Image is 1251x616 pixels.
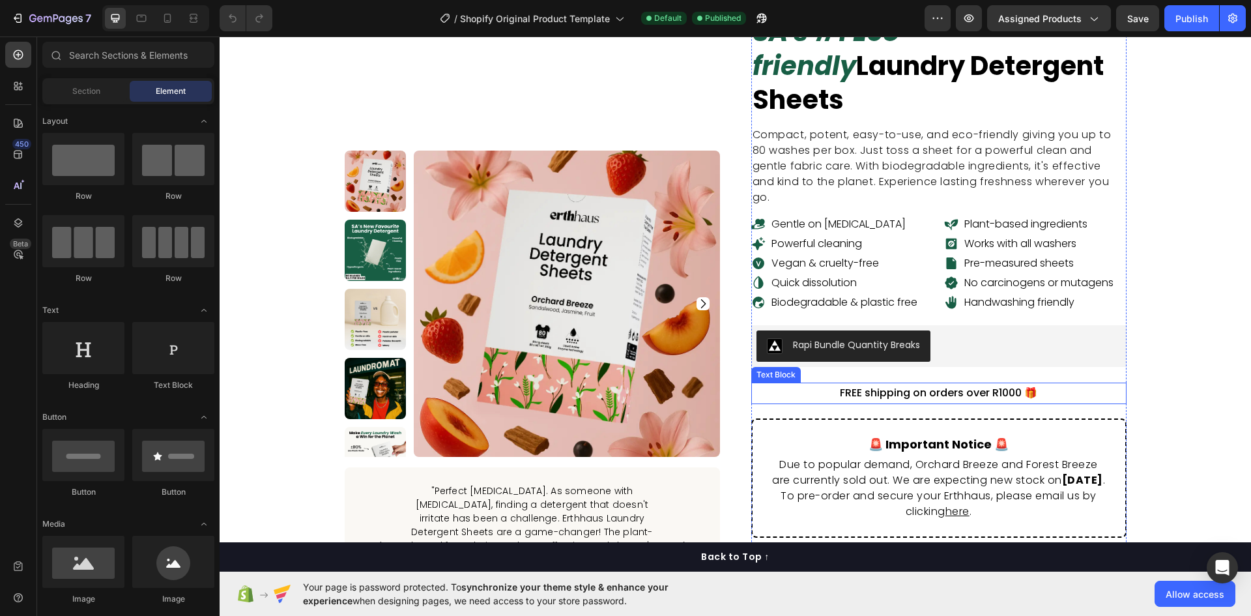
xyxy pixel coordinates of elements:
strong: [DATE] [842,436,884,451]
div: Text Block [132,379,214,391]
p: FREE shipping on orders over R1000 🎁 [533,347,906,366]
p: Compact, potent, easy-to-use, and eco-friendly giving you up to 80 washes per box. Just toss a sh... [533,91,906,169]
span: Element [156,85,186,97]
p: Pre-measured sheets [745,222,894,232]
div: Row [132,272,214,284]
span: / [454,12,457,25]
div: Row [42,190,124,202]
p: Powerful cleaning [552,202,698,213]
p: Quick dissolution [552,241,698,252]
p: Handwashing friendly [745,261,894,271]
strong: Laundry Detergent Sheets [533,11,884,81]
div: Open Intercom Messenger [1207,552,1238,583]
button: Allow access [1155,581,1235,607]
p: 7 [85,10,91,26]
span: synchronize your theme style & enhance your experience [303,581,669,606]
div: Image [42,593,124,605]
h2: 🚨 important notice 🚨 [549,399,890,417]
div: Row [42,272,124,284]
p: Vegan & cruelty-free [552,222,698,232]
span: Button [42,411,66,423]
button: Carousel Back Arrow [143,493,177,527]
button: 7 [5,5,97,31]
span: Toggle open [194,407,214,428]
button: Carousel Next Arrow [449,493,483,527]
span: Toggle open [194,111,214,132]
span: Layout [42,115,68,127]
span: Toggle open [194,300,214,321]
span: Assigned Products [998,12,1082,25]
div: Undo/Redo [220,5,272,31]
span: Section [72,85,100,97]
button: Save [1116,5,1159,31]
p: "Perfect [MEDICAL_DATA]. As someone with [MEDICAL_DATA], finding a detergent that doesn't irritat... [186,448,439,530]
p: No carcinogens or mutagens [745,241,894,252]
span: Toggle open [194,514,214,535]
p: Works with all washers [745,202,894,213]
button: Carousel Next Arrow [477,261,490,274]
span: Save [1127,13,1149,24]
iframe: Design area [220,37,1251,572]
div: 450 [12,139,31,149]
div: Button [132,486,214,498]
a: here [726,467,750,482]
span: Text [42,304,59,316]
div: Row [132,190,214,202]
span: Published [705,12,741,24]
span: Allow access [1166,587,1224,601]
button: Publish [1164,5,1219,31]
p: Due to popular demand, Orchard Breeze and Forest Breeze are currently sold out. We are expecting ... [550,420,889,483]
div: Back to Top ↑ [482,514,550,527]
input: Search Sections & Elements [42,42,214,68]
p: Gentle on [MEDICAL_DATA] [552,183,698,193]
div: Image [132,593,214,605]
p: Biodegradable & plastic free [552,261,698,271]
span: Media [42,518,65,530]
div: Heading [42,379,124,391]
button: Rapi Bundle Quantity Breaks [537,294,711,325]
div: Publish [1175,12,1208,25]
span: Shopify Original Product Template [460,12,610,25]
div: Beta [10,239,31,249]
p: Plant-based ingredients [745,183,894,193]
div: Button [42,486,124,498]
img: CJjMu9e-54QDEAE=.png [547,302,563,317]
div: Rapi Bundle Quantity Breaks [573,302,700,315]
span: Default [654,12,682,24]
span: Your page is password protected. To when designing pages, we need access to your store password. [303,580,719,608]
div: Text Block [534,332,579,344]
button: Assigned Products [987,5,1111,31]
